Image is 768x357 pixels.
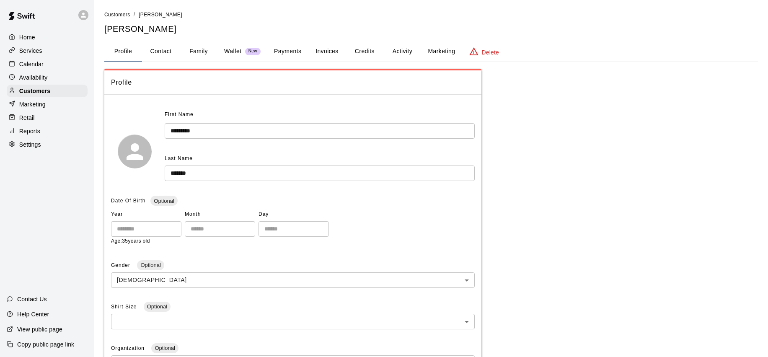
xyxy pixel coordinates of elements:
[165,108,194,122] span: First Name
[134,10,135,19] li: /
[7,138,88,151] a: Settings
[17,295,47,303] p: Contact Us
[383,41,421,62] button: Activity
[104,41,142,62] button: Profile
[104,10,758,19] nav: breadcrumb
[7,85,88,97] a: Customers
[111,262,132,268] span: Gender
[7,71,88,84] a: Availability
[17,310,49,318] p: Help Center
[19,87,50,95] p: Customers
[111,304,139,310] span: Shirt Size
[19,33,35,41] p: Home
[111,208,181,221] span: Year
[111,272,475,288] div: [DEMOGRAPHIC_DATA]
[19,73,48,82] p: Availability
[7,44,88,57] a: Services
[142,41,180,62] button: Contact
[111,238,150,244] span: Age: 35 years old
[19,140,41,149] p: Settings
[111,198,145,204] span: Date Of Birth
[308,41,346,62] button: Invoices
[245,49,261,54] span: New
[7,31,88,44] a: Home
[19,47,42,55] p: Services
[150,198,177,204] span: Optional
[7,125,88,137] a: Reports
[104,11,130,18] a: Customers
[17,325,62,334] p: View public page
[17,340,74,349] p: Copy public page link
[111,345,146,351] span: Organization
[137,262,164,268] span: Optional
[19,127,40,135] p: Reports
[139,12,182,18] span: [PERSON_NAME]
[482,48,499,57] p: Delete
[224,47,242,56] p: Wallet
[104,12,130,18] span: Customers
[180,41,217,62] button: Family
[19,100,46,109] p: Marketing
[7,98,88,111] a: Marketing
[144,303,171,310] span: Optional
[111,77,475,88] span: Profile
[346,41,383,62] button: Credits
[19,60,44,68] p: Calendar
[421,41,462,62] button: Marketing
[7,111,88,124] a: Retail
[104,41,758,62] div: basic tabs example
[259,208,329,221] span: Day
[151,345,178,351] span: Optional
[19,114,35,122] p: Retail
[165,155,193,161] span: Last Name
[185,208,255,221] span: Month
[104,23,758,35] h5: [PERSON_NAME]
[267,41,308,62] button: Payments
[7,58,88,70] a: Calendar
